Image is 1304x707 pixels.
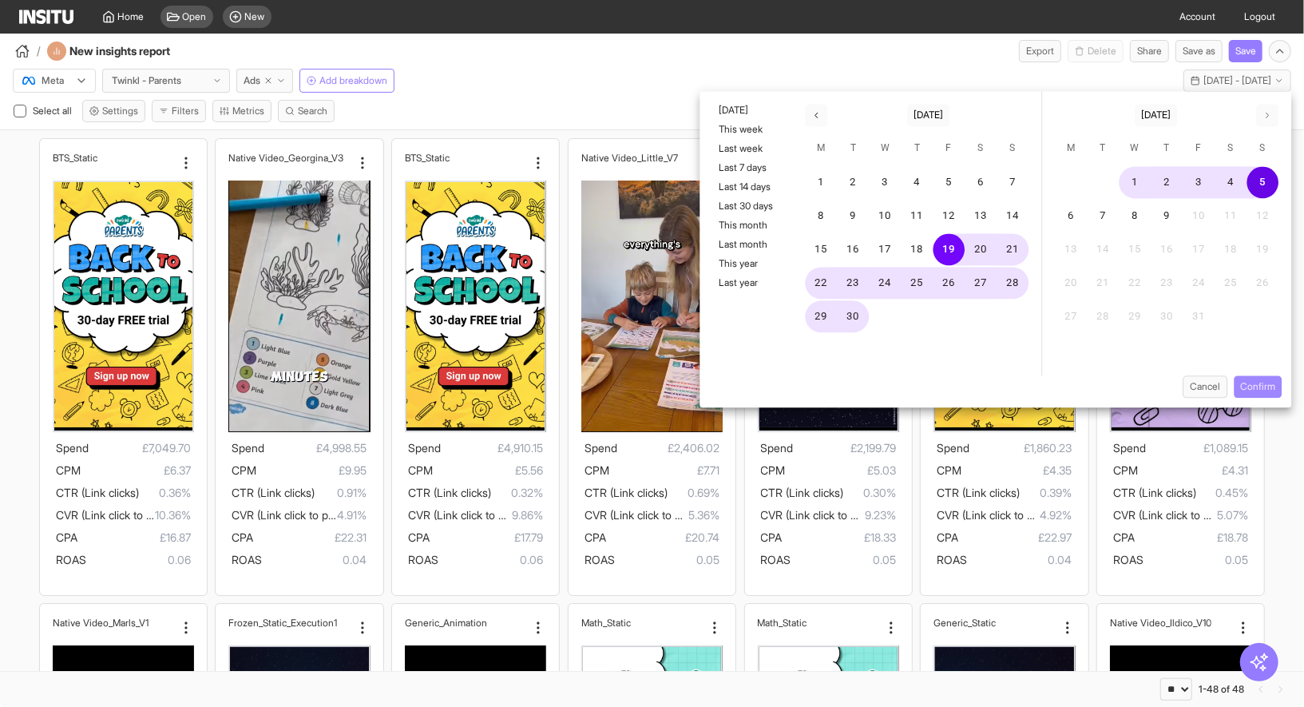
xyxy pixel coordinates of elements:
[53,152,97,164] h2: BTS_Static
[585,486,668,499] span: CTR (Link clicks)
[1120,201,1151,232] button: 8
[609,461,719,480] span: £7.71
[53,617,149,629] h2: Native Video_Marls_V1
[794,439,896,458] span: £2,199.79
[933,167,965,199] button: 5
[937,553,967,566] span: ROAS
[965,201,997,232] button: 13
[761,508,901,522] span: CVR (Link click to purchase)
[998,133,1027,165] span: Sunday
[965,268,997,300] button: 27
[1234,375,1282,398] button: Confirm
[870,268,902,300] button: 24
[77,528,191,547] span: £16.87
[933,617,996,629] h2: Generic_Static
[902,133,931,165] span: Thursday
[1120,133,1149,165] span: Wednesday
[232,530,253,544] span: CPA
[965,167,997,199] button: 6
[298,105,327,117] span: Search
[870,234,902,266] button: 17
[1135,104,1177,126] button: [DATE]
[1138,461,1248,480] span: £4.31
[232,441,264,455] span: Spend
[1113,463,1138,477] span: CPM
[264,439,367,458] span: £4,998.55
[1130,40,1169,62] button: Share
[1135,528,1248,547] span: £18.78
[232,486,315,499] span: CTR (Link clicks)
[228,152,343,164] h2: Native Video_Georgina_V3
[56,486,139,499] span: CTR (Link clicks)
[844,483,896,502] span: 0.30%
[907,104,949,126] button: [DATE]
[89,439,191,458] span: £7,049.70
[581,617,631,629] h2: Math_Static
[69,43,213,59] h4: New insights report
[761,530,783,544] span: CPA
[969,439,1072,458] span: £1,860.23
[1088,133,1117,165] span: Tuesday
[82,100,145,122] button: Settings
[902,167,933,199] button: 4
[155,506,191,525] span: 10.36%
[807,133,835,165] span: Monday
[438,550,543,570] span: 0.06
[338,506,367,525] span: 4.91%
[1141,109,1171,121] span: [DATE]
[102,105,138,117] span: Settings
[806,301,838,333] button: 29
[152,100,206,122] button: Filters
[1056,201,1088,232] button: 6
[408,530,430,544] span: CPA
[933,234,965,266] button: 19
[1151,167,1183,199] button: 2
[1113,441,1146,455] span: Spend
[232,463,256,477] span: CPM
[1175,40,1223,62] button: Save as
[228,152,351,164] div: Native Video_Georgina_V3
[1183,70,1291,92] button: [DATE] - [DATE]
[56,553,86,566] span: ROAS
[1120,167,1151,199] button: 1
[865,506,896,525] span: 9.23%
[1146,439,1248,458] span: £1,089.15
[709,273,783,292] button: Last year
[791,550,896,570] span: 0.05
[299,69,394,93] button: Add breakdown
[430,528,543,547] span: £17.79
[47,42,213,61] div: New insights report
[585,530,606,544] span: CPA
[1110,617,1232,629] div: Native Video_Ildico_V10
[606,528,719,547] span: £20.74
[56,441,89,455] span: Spend
[86,550,191,570] span: 0.06
[228,617,337,629] h2: Frozen_Static_Execution1
[617,439,719,458] span: £2,406.02
[56,508,196,522] span: CVR (Link click to purchase)
[997,201,1029,232] button: 14
[228,617,351,629] div: Frozen_Static_Execution1
[1113,486,1196,499] span: CTR (Link clicks)
[408,463,433,477] span: CPM
[838,234,870,266] button: 16
[1152,133,1181,165] span: Thursday
[183,10,207,23] span: Open
[1183,375,1227,398] button: Cancel
[1088,201,1120,232] button: 7
[709,139,783,158] button: Last week
[585,463,609,477] span: CPM
[33,105,75,117] span: Select all
[758,617,880,629] div: Math_Static
[761,486,844,499] span: CTR (Link clicks)
[1215,167,1247,199] button: 4
[668,483,719,502] span: 0.69%
[902,268,933,300] button: 25
[806,268,838,300] button: 22
[615,550,719,570] span: 0.05
[585,553,615,566] span: ROAS
[585,441,617,455] span: Spend
[139,483,191,502] span: 0.36%
[232,553,262,566] span: ROAS
[966,133,995,165] span: Saturday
